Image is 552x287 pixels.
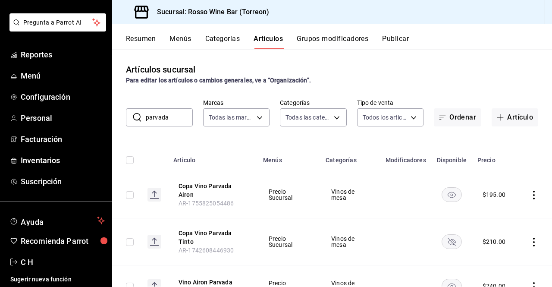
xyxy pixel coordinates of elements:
[331,236,370,248] span: Vinos de mesa
[126,63,195,76] div: Artículos sucursal
[483,190,505,199] div: $ 195.00
[297,35,368,49] button: Grupos modificadores
[269,189,310,201] span: Precio Sucursal
[269,236,310,248] span: Precio Sucursal
[382,35,409,49] button: Publicar
[254,35,283,49] button: Artículos
[179,247,234,254] span: AR-1742608446930
[472,144,519,171] th: Precio
[150,7,269,17] h3: Sucursal: Rosso Wine Bar (Torreon)
[6,24,106,33] a: Pregunta a Parrot AI
[126,77,311,84] strong: Para editar los artículos o cambios generales, ve a “Organización”.
[363,113,408,122] span: Todos los artículos
[21,49,105,60] span: Reportes
[179,278,248,287] button: edit-product-location
[126,35,156,49] button: Resumen
[21,176,105,187] span: Suscripción
[357,100,424,106] label: Tipo de venta
[205,35,240,49] button: Categorías
[179,200,234,207] span: AR-1755825054486
[10,275,105,284] span: Sugerir nueva función
[23,18,93,27] span: Pregunta a Parrot AI
[21,256,105,268] span: C H
[258,144,320,171] th: Menús
[442,234,462,249] button: availability-product
[21,133,105,145] span: Facturación
[21,70,105,82] span: Menú
[434,108,481,126] button: Ordenar
[21,91,105,103] span: Configuración
[530,238,538,246] button: actions
[126,35,552,49] div: navigation tabs
[203,100,270,106] label: Marcas
[169,35,191,49] button: Menús
[280,100,347,106] label: Categorías
[530,191,538,199] button: actions
[168,144,258,171] th: Artículo
[21,235,105,247] span: Recomienda Parrot
[21,215,94,226] span: Ayuda
[483,237,505,246] div: $ 210.00
[320,144,380,171] th: Categorías
[285,113,331,122] span: Todas las categorías, Sin categoría
[380,144,431,171] th: Modificadores
[146,109,193,126] input: Buscar artículo
[21,155,105,166] span: Inventarios
[179,182,248,199] button: edit-product-location
[179,229,248,246] button: edit-product-location
[331,189,370,201] span: Vinos de mesa
[431,144,472,171] th: Disponible
[9,13,106,32] button: Pregunta a Parrot AI
[492,108,538,126] button: Artículo
[209,113,254,122] span: Todas las marcas, Sin marca
[442,187,462,202] button: availability-product
[21,112,105,124] span: Personal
